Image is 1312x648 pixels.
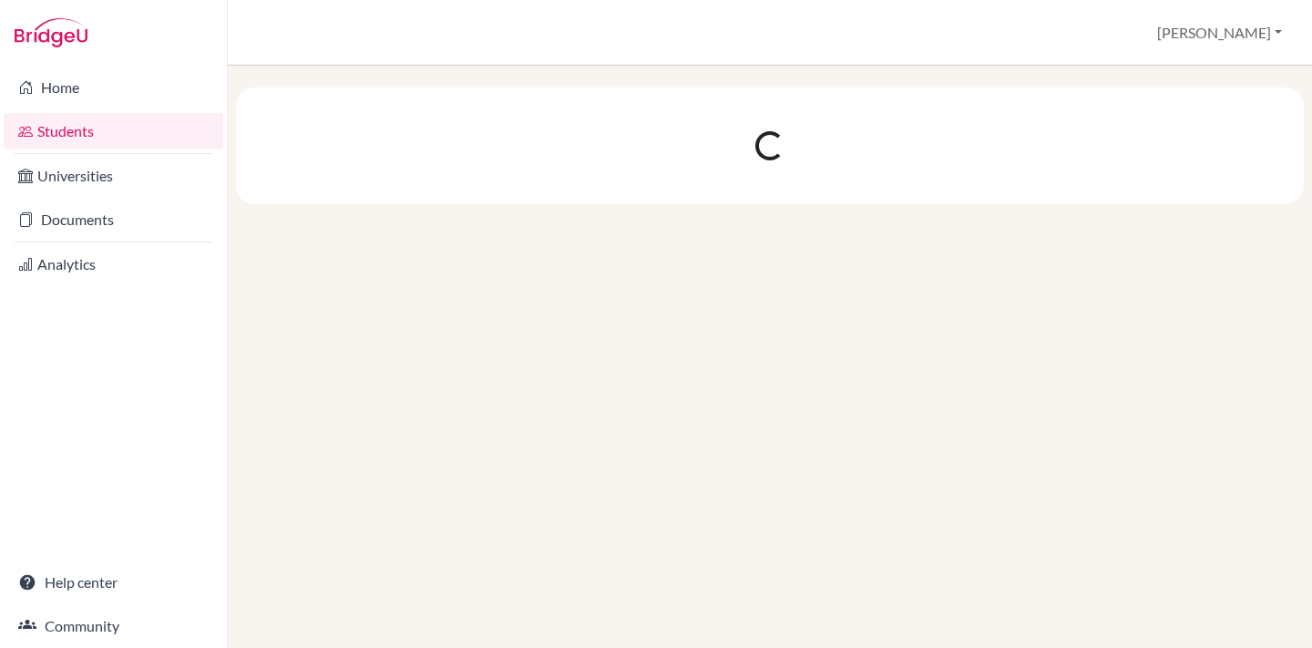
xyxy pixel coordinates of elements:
img: Bridge-U [15,18,87,47]
a: Students [4,113,223,149]
a: Home [4,69,223,106]
a: Documents [4,201,223,238]
a: Analytics [4,246,223,283]
a: Universities [4,158,223,194]
button: [PERSON_NAME] [1149,15,1290,50]
a: Community [4,608,223,644]
a: Help center [4,564,223,601]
